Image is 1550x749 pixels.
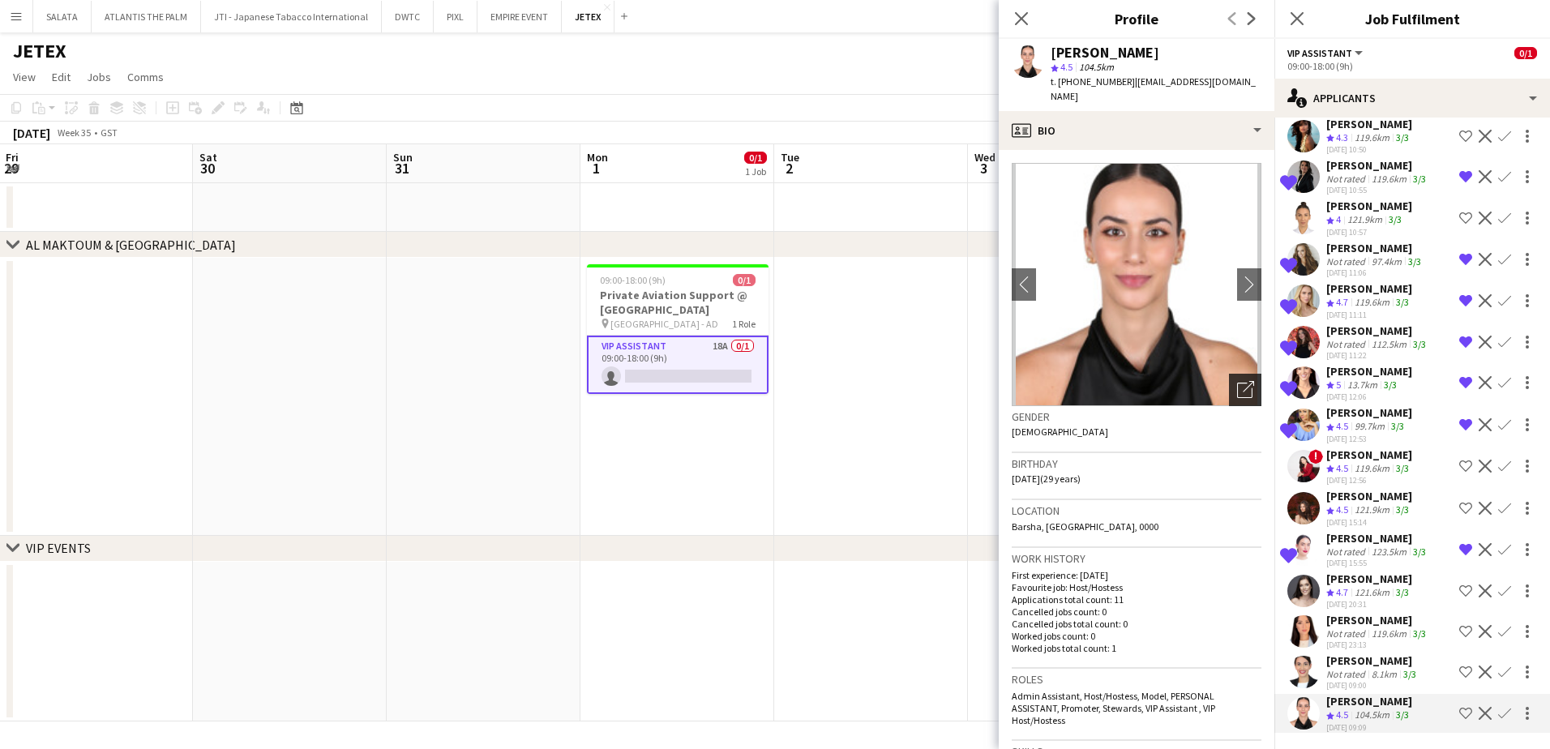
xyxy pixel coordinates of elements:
[587,150,608,165] span: Mon
[26,540,91,556] div: VIP EVENTS
[1344,213,1385,227] div: 121.9km
[1012,672,1261,687] h3: Roles
[1012,581,1261,593] p: Favourite job: Host/Hostess
[1274,79,1550,118] div: Applicants
[1012,606,1261,618] p: Cancelled jobs count: 0
[1396,296,1409,308] app-skills-label: 3/3
[1076,61,1117,73] span: 104.5km
[80,66,118,88] a: Jobs
[13,70,36,84] span: View
[1326,489,1412,503] div: [PERSON_NAME]
[1012,163,1261,406] img: Crew avatar or photo
[1396,503,1409,516] app-skills-label: 3/3
[1326,405,1412,420] div: [PERSON_NAME]
[391,159,413,178] span: 31
[6,150,19,165] span: Fri
[1326,722,1412,733] div: [DATE] 09:09
[999,8,1274,29] h3: Profile
[1287,47,1352,59] span: VIP Assistant
[587,264,769,394] app-job-card: 09:00-18:00 (9h)0/1Private Aviation Support @ [GEOGRAPHIC_DATA] [GEOGRAPHIC_DATA] - AD1 RoleVIP A...
[92,1,201,32] button: ATLANTIS THE PALM
[1326,255,1368,267] div: Not rated
[1326,199,1412,213] div: [PERSON_NAME]
[1396,131,1409,143] app-skills-label: 3/3
[1351,462,1393,476] div: 119.6km
[1336,379,1341,391] span: 5
[1351,503,1393,517] div: 121.9km
[1413,173,1426,185] app-skills-label: 3/3
[1326,613,1429,627] div: [PERSON_NAME]
[54,126,94,139] span: Week 35
[1326,475,1412,486] div: [DATE] 12:56
[1336,503,1348,516] span: 4.5
[382,1,434,32] button: DWTC
[1368,546,1410,558] div: 123.5km
[1326,323,1429,338] div: [PERSON_NAME]
[1326,185,1429,195] div: [DATE] 10:55
[732,318,756,330] span: 1 Role
[1326,599,1412,610] div: [DATE] 20:31
[1012,569,1261,581] p: First experience: [DATE]
[1051,75,1135,88] span: t. [PHONE_NUMBER]
[6,66,42,88] a: View
[1012,520,1158,533] span: Barsha, [GEOGRAPHIC_DATA], 0000
[1408,255,1421,267] app-skills-label: 3/3
[1012,551,1261,566] h3: Work history
[1287,60,1537,72] div: 09:00-18:00 (9h)
[1326,546,1368,558] div: Not rated
[1514,47,1537,59] span: 0/1
[1413,627,1426,640] app-skills-label: 3/3
[1326,640,1429,650] div: [DATE] 23:13
[587,336,769,394] app-card-role: VIP Assistant18A0/109:00-18:00 (9h)
[584,159,608,178] span: 1
[201,1,382,32] button: JTI - Japanese Tabacco International
[1060,61,1073,73] span: 4.5
[1287,47,1365,59] button: VIP Assistant
[101,126,118,139] div: GST
[1326,571,1412,586] div: [PERSON_NAME]
[434,1,477,32] button: PIXL
[1368,173,1410,185] div: 119.6km
[1326,158,1429,173] div: [PERSON_NAME]
[1051,45,1159,60] div: [PERSON_NAME]
[121,66,170,88] a: Comms
[1326,392,1412,402] div: [DATE] 12:06
[733,274,756,286] span: 0/1
[745,165,766,178] div: 1 Job
[1396,708,1409,721] app-skills-label: 3/3
[744,152,767,164] span: 0/1
[1326,447,1412,462] div: [PERSON_NAME]
[1012,409,1261,424] h3: Gender
[52,70,71,84] span: Edit
[1368,668,1400,680] div: 8.1km
[393,150,413,165] span: Sun
[477,1,562,32] button: EMPIRE EVENT
[972,159,996,178] span: 3
[1326,227,1412,238] div: [DATE] 10:57
[562,1,614,32] button: JETEX
[33,1,92,32] button: SALATA
[1351,586,1393,600] div: 121.6km
[1012,593,1261,606] p: Applications total count: 11
[1274,8,1550,29] h3: Job Fulfilment
[1326,558,1429,568] div: [DATE] 15:55
[1012,426,1108,438] span: [DEMOGRAPHIC_DATA]
[781,150,799,165] span: Tue
[587,288,769,317] h3: Private Aviation Support @ [GEOGRAPHIC_DATA]
[1351,708,1393,722] div: 104.5km
[1403,668,1416,680] app-skills-label: 3/3
[1326,281,1412,296] div: [PERSON_NAME]
[1389,213,1402,225] app-skills-label: 3/3
[1396,586,1409,598] app-skills-label: 3/3
[1012,690,1215,726] span: Admin Assistant, Host/Hostess, Model, PERSONAL ASSISTANT, Promoter, Stewards, VIP Assistant , VIP...
[197,159,217,178] span: 30
[1384,379,1397,391] app-skills-label: 3/3
[1326,144,1412,155] div: [DATE] 10:50
[974,150,996,165] span: Wed
[199,150,217,165] span: Sat
[1368,255,1405,267] div: 97.4km
[1336,586,1348,598] span: 4.7
[1012,618,1261,630] p: Cancelled jobs total count: 0
[999,111,1274,150] div: Bio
